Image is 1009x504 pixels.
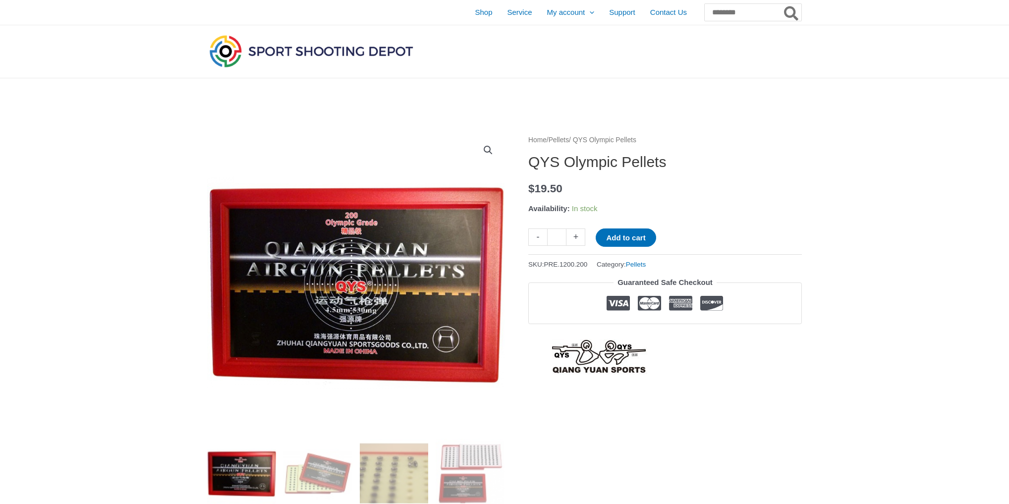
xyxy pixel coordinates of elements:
a: View full-screen image gallery [479,141,497,159]
h1: QYS Olympic Pellets [528,153,802,171]
a: Pellets [549,136,569,144]
nav: Breadcrumb [528,134,802,147]
span: PRE.1200.200 [544,261,588,268]
button: Search [782,4,801,21]
span: Availability: [528,204,570,213]
legend: Guaranteed Safe Checkout [614,276,717,289]
input: Product quantity [547,228,566,246]
a: Home [528,136,547,144]
span: In stock [572,204,598,213]
a: Pellets [626,261,646,268]
span: $ [528,182,535,195]
a: + [566,228,585,246]
span: Category: [597,258,646,271]
span: SKU: [528,258,587,271]
bdi: 19.50 [528,182,562,195]
a: - [528,228,547,246]
a: QYS [528,339,671,375]
img: Sport Shooting Depot [207,33,415,69]
button: Add to cart [596,228,656,247]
